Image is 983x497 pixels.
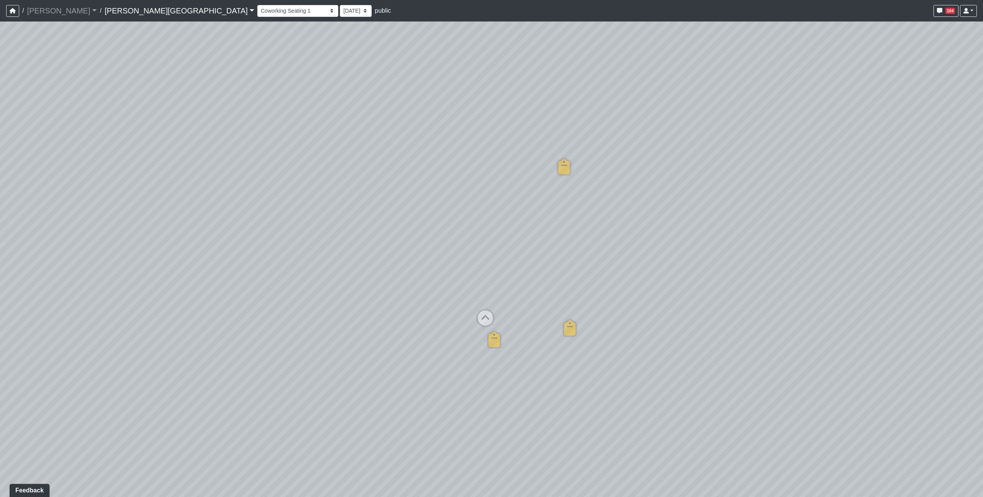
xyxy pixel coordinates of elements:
[104,3,254,18] a: [PERSON_NAME][GEOGRAPHIC_DATA]
[6,482,53,497] iframe: Ybug feedback widget
[19,3,27,18] span: /
[933,5,959,17] button: 104
[27,3,97,18] a: [PERSON_NAME]
[945,8,955,14] span: 104
[375,7,391,14] span: public
[97,3,104,18] span: /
